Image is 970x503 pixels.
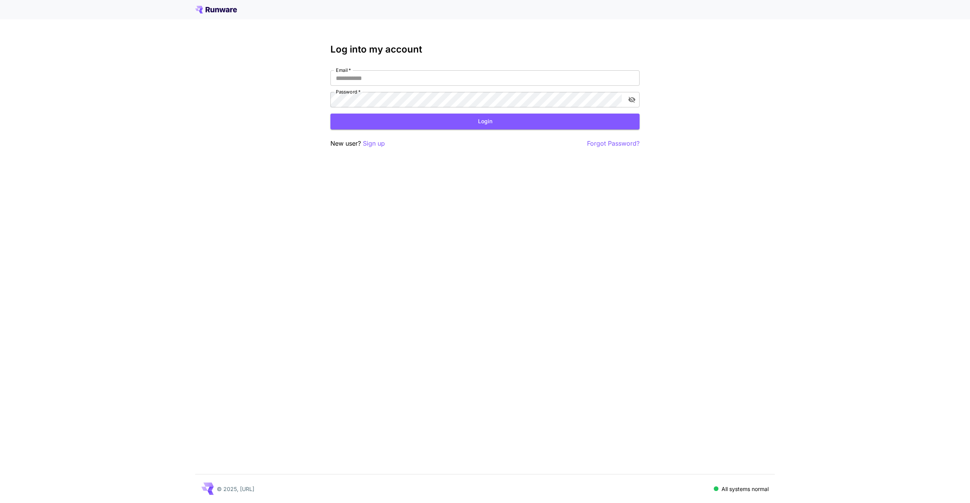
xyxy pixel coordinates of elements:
[330,139,385,148] p: New user?
[363,139,385,148] button: Sign up
[587,139,640,148] button: Forgot Password?
[330,44,640,55] h3: Log into my account
[722,485,769,493] p: All systems normal
[336,67,351,73] label: Email
[217,485,254,493] p: © 2025, [URL]
[625,93,639,107] button: toggle password visibility
[336,88,361,95] label: Password
[330,114,640,129] button: Login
